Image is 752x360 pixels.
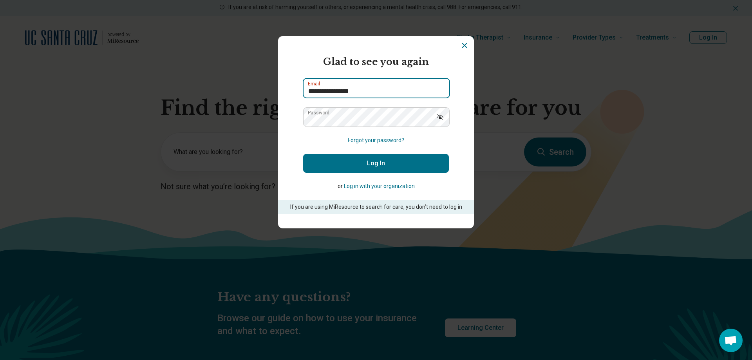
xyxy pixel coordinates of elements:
[303,154,449,173] button: Log In
[460,41,469,50] button: Dismiss
[432,107,449,126] button: Show password
[289,203,463,211] p: If you are using MiResource to search for care, you don’t need to log in
[348,136,404,145] button: Forgot your password?
[303,182,449,190] p: or
[278,36,474,228] section: Login Dialog
[308,110,329,115] label: Password
[308,81,320,86] label: Email
[344,182,415,190] button: Log in with your organization
[303,55,449,69] h2: Glad to see you again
